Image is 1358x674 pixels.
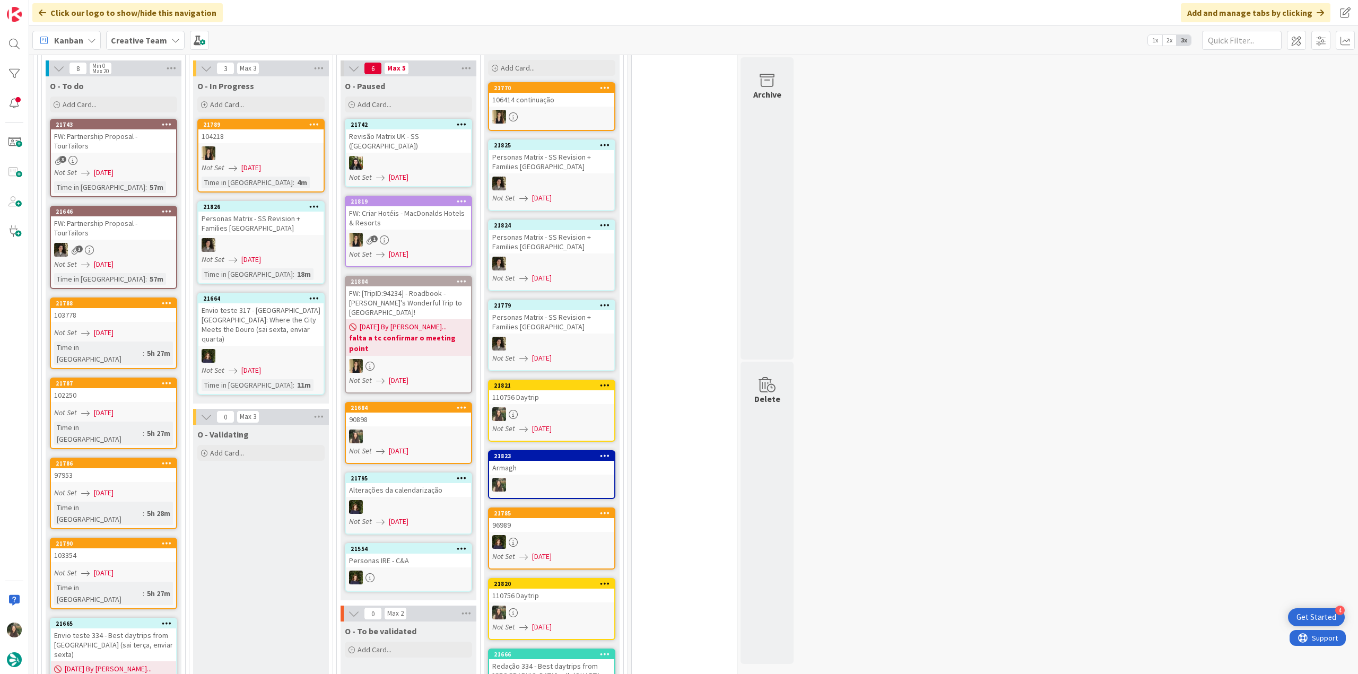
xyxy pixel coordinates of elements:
[351,278,471,285] div: 21804
[94,567,114,579] span: [DATE]
[50,119,177,197] a: 21743FW: Partnership Proposal - TourTailorsNot Set[DATE]Time in [GEOGRAPHIC_DATA]:57m
[492,337,506,351] img: MS
[94,407,114,418] span: [DATE]
[488,220,615,291] a: 21824Personas Matrix - SS Revision + Families [GEOGRAPHIC_DATA]MSNot Set[DATE]
[203,203,324,211] div: 21826
[51,379,176,402] div: 21787102250
[488,380,615,442] a: 21821110756 DaytripIGNot Set[DATE]
[51,216,176,240] div: FW: Partnership Proposal - TourTailors
[351,475,471,482] div: 21795
[346,286,471,319] div: FW: [TripID:94234] - Roadbook - [PERSON_NAME]'s Wonderful Trip to [GEOGRAPHIC_DATA]!
[1335,606,1345,615] div: 4
[143,507,144,519] span: :
[54,328,77,337] i: Not Set
[22,2,48,14] span: Support
[492,606,506,619] img: IG
[346,359,471,373] div: SP
[346,474,471,497] div: 21795Alterações da calendarização
[7,623,22,637] img: IG
[488,450,615,499] a: 21823ArmaghIG
[489,310,614,334] div: Personas Matrix - SS Revision + Families [GEOGRAPHIC_DATA]
[349,359,363,373] img: SP
[210,448,244,458] span: Add Card...
[489,83,614,93] div: 21770
[50,378,177,449] a: 21787102250Not Set[DATE]Time in [GEOGRAPHIC_DATA]:5h 27m
[197,293,325,395] a: 21664Envio teste 317 - [GEOGRAPHIC_DATA] [GEOGRAPHIC_DATA]: Where the City Meets the Douro (sai s...
[147,181,166,193] div: 57m
[198,238,324,252] div: MS
[143,347,144,359] span: :
[349,500,363,514] img: MC
[198,146,324,160] div: SP
[489,451,614,461] div: 21823
[56,380,176,387] div: 21787
[349,571,363,584] img: MC
[202,379,293,391] div: Time in [GEOGRAPHIC_DATA]
[389,249,408,260] span: [DATE]
[494,510,614,517] div: 21785
[346,544,471,567] div: 21554Personas IRE - C&A
[389,375,408,386] span: [DATE]
[51,129,176,153] div: FW: Partnership Proposal - TourTailors
[92,68,109,74] div: Max 20
[51,120,176,129] div: 21743
[51,459,176,482] div: 2178697953
[54,422,143,445] div: Time in [GEOGRAPHIC_DATA]
[349,172,372,182] i: Not Set
[346,156,471,170] div: BC
[345,626,416,636] span: O - To be validated
[56,300,176,307] div: 21788
[51,619,176,661] div: 21665Envio teste 334 - Best daytrips from [GEOGRAPHIC_DATA] (sai terça, enviar sexta)
[532,353,552,364] span: [DATE]
[145,181,147,193] span: :
[532,192,552,204] span: [DATE]
[202,146,215,160] img: SP
[63,100,97,109] span: Add Card...
[94,487,114,498] span: [DATE]
[489,177,614,190] div: MS
[144,347,173,359] div: 5h 27m
[51,628,176,661] div: Envio teste 334 - Best daytrips from [GEOGRAPHIC_DATA] (sai terça, enviar sexta)
[51,207,176,216] div: 21646
[346,483,471,497] div: Alterações da calendarização
[54,502,143,525] div: Time in [GEOGRAPHIC_DATA]
[349,446,372,456] i: Not Set
[489,478,614,492] div: IG
[145,273,147,285] span: :
[50,538,177,609] a: 21790103354Not Set[DATE]Time in [GEOGRAPHIC_DATA]:5h 27m
[345,119,472,187] a: 21742Revisão Matrix UK - SS ([GEOGRAPHIC_DATA])BCNot Set[DATE]
[143,588,144,599] span: :
[349,430,363,443] img: IG
[494,452,614,460] div: 21823
[54,342,143,365] div: Time in [GEOGRAPHIC_DATA]
[492,257,506,270] img: MS
[198,120,324,143] div: 21789104218
[492,478,506,492] img: IG
[489,93,614,107] div: 106414 continuação
[488,507,615,570] a: 2178596989MCNot Set[DATE]
[489,579,614,589] div: 21820
[50,206,177,289] a: 21646FW: Partnership Proposal - TourTailorsMSNot Set[DATE]Time in [GEOGRAPHIC_DATA]:57m
[387,611,404,616] div: Max 2
[489,230,614,253] div: Personas Matrix - SS Revision + Families [GEOGRAPHIC_DATA]
[494,222,614,229] div: 21824
[202,238,215,252] img: MS
[51,459,176,468] div: 21786
[351,404,471,412] div: 21684
[198,129,324,143] div: 104218
[349,249,372,259] i: Not Set
[59,156,66,163] span: 3
[76,246,83,252] span: 3
[346,197,471,206] div: 21819
[216,410,234,423] span: 0
[492,273,515,283] i: Not Set
[532,622,552,633] span: [DATE]
[489,579,614,602] div: 21820110756 Daytrip
[346,120,471,129] div: 21742
[147,273,166,285] div: 57m
[51,120,176,153] div: 21743FW: Partnership Proposal - TourTailors
[489,221,614,253] div: 21824Personas Matrix - SS Revision + Families [GEOGRAPHIC_DATA]
[92,63,105,68] div: Min 0
[345,196,472,267] a: 21819FW: Criar Hotéis - MacDonalds Hotels & ResortsSPNot Set[DATE]
[489,221,614,230] div: 21824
